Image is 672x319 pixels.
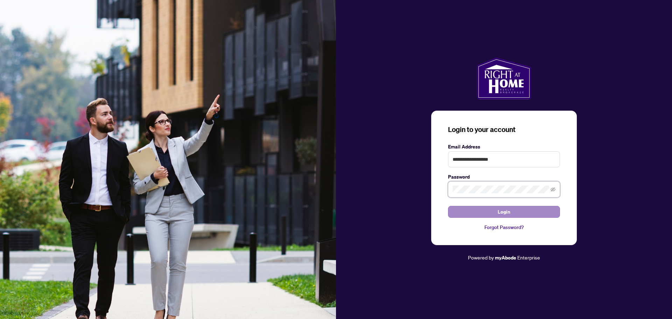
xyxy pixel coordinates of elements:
[448,173,560,181] label: Password
[495,254,516,262] a: myAbode
[448,143,560,151] label: Email Address
[517,254,540,261] span: Enterprise
[468,254,494,261] span: Powered by
[448,223,560,231] a: Forgot Password?
[477,57,531,99] img: ma-logo
[448,125,560,134] h3: Login to your account
[498,206,510,217] span: Login
[448,206,560,218] button: Login
[551,187,555,192] span: eye-invisible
